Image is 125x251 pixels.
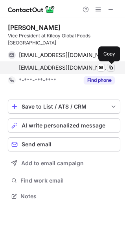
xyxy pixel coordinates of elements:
[8,156,120,170] button: Add to email campaign
[22,103,107,110] div: Save to List / ATS / CRM
[8,100,120,114] button: save-profile-one-click
[20,193,117,200] span: Notes
[8,24,61,31] div: [PERSON_NAME]
[8,191,120,202] button: Notes
[8,32,120,46] div: Vice President at Kilcoy Global Foods [GEOGRAPHIC_DATA]
[8,118,120,133] button: AI write personalized message
[22,122,105,129] span: AI write personalized message
[21,160,84,166] span: Add to email campaign
[22,141,51,148] span: Send email
[19,64,109,71] span: [EMAIL_ADDRESS][DOMAIN_NAME]
[20,177,117,184] span: Find work email
[84,76,115,84] button: Reveal Button
[8,137,120,151] button: Send email
[8,5,55,14] img: ContactOut v5.3.10
[8,175,120,186] button: Find work email
[19,52,109,59] span: [EMAIL_ADDRESS][DOMAIN_NAME]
